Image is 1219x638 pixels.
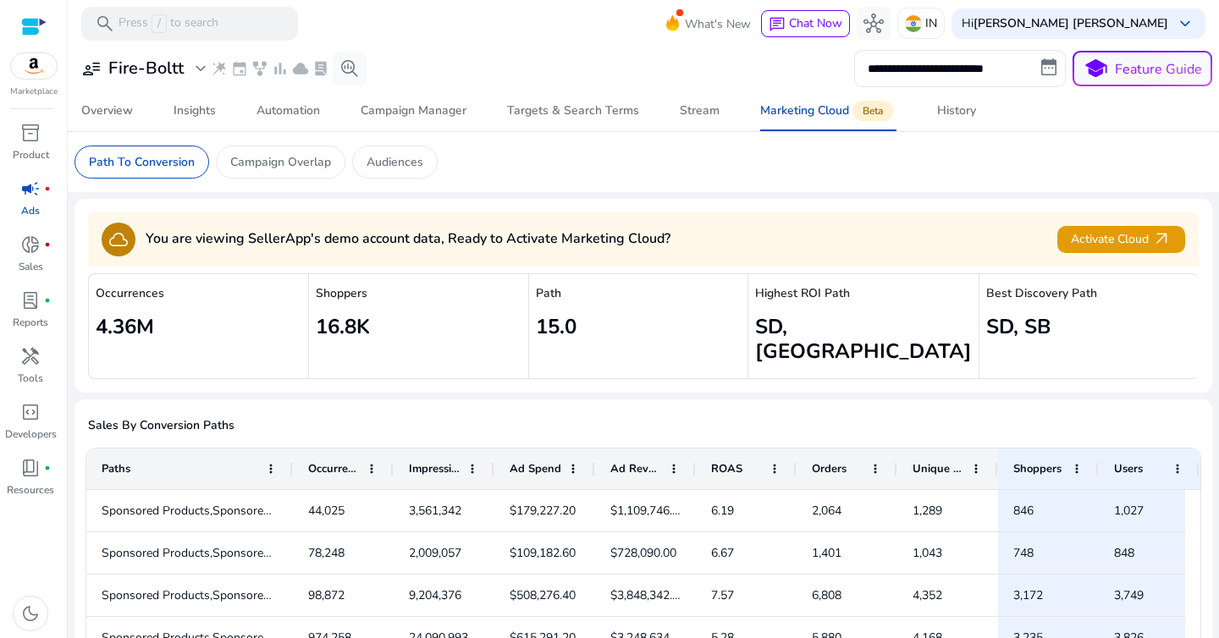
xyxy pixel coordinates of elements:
[409,587,461,603] span: 9,204,376
[20,123,41,143] span: inventory_2
[1071,229,1172,249] span: Activate Cloud
[536,287,742,301] h5: Path
[1175,14,1195,34] span: keyboard_arrow_down
[256,105,320,117] div: Automation
[610,503,686,519] span: $1,109,746.00
[308,503,345,519] span: 44,025
[755,287,972,301] h5: Highest ROI Path
[610,545,676,561] span: $728,090.00
[1084,57,1108,81] span: school
[1114,503,1144,519] span: 1,027
[95,14,115,34] span: search
[44,185,51,192] span: fiber_manual_record
[711,587,734,603] span: 7.57
[119,14,218,33] p: Press to search
[1013,503,1034,519] span: 846
[174,105,216,117] div: Insights
[510,587,576,603] span: $508,276.40
[1073,51,1212,86] button: schoolFeature Guide
[409,503,461,519] span: 3,561,342
[361,105,466,117] div: Campaign Manager
[1013,545,1034,561] span: 748
[20,234,41,255] span: donut_small
[102,587,413,603] span: Sponsored Products,Sponsored Brands,Sponsored Display
[152,14,167,33] span: /
[610,461,662,476] span: Ad Revenue
[21,203,40,218] p: Ads
[913,545,942,561] span: 1,043
[812,545,841,561] span: 1,401
[308,461,360,476] span: Occurrences
[409,461,461,476] span: Impressions
[190,58,211,79] span: expand_more
[5,426,57,442] p: Developers
[680,105,720,117] div: Stream
[312,60,329,77] span: lab_profile
[812,461,847,476] span: Orders
[102,503,412,519] span: Sponsored Products,Sponsored Display,Sponsored Brands
[937,105,976,117] div: History
[102,461,130,476] span: Paths
[1013,587,1043,603] span: 3,172
[510,503,576,519] span: $179,227.20
[13,147,49,162] p: Product
[108,58,184,79] h3: Fire-Boltt
[863,14,884,34] span: hub
[1057,226,1185,253] button: Activate Cloudarrow_outward
[11,53,57,79] img: amazon.svg
[44,241,51,248] span: fiber_manual_record
[510,461,561,476] span: Ad Spend
[292,60,309,77] span: cloud
[308,587,345,603] span: 98,872
[18,371,43,386] p: Tools
[367,153,423,171] p: Audiences
[1013,461,1062,476] span: Shoppers
[711,503,734,519] span: 6.19
[510,545,576,561] span: $109,182.60
[20,290,41,311] span: lab_profile
[231,60,248,77] span: event
[108,229,129,250] span: cloud
[102,545,312,561] span: Sponsored Products,Sponsored Display
[89,153,195,171] p: Path To Conversion
[610,587,686,603] span: $3,848,342.00
[251,60,268,77] span: family_history
[409,545,461,561] span: 2,009,057
[20,179,41,199] span: campaign
[812,587,841,603] span: 6,808
[146,231,670,247] h4: You are viewing SellerApp's demo account data, Ready to Activate Marketing Cloud?
[20,402,41,422] span: code_blocks
[20,458,41,478] span: book_4
[711,545,734,561] span: 6.67
[986,287,1192,301] h5: Best Discovery Path
[905,15,922,32] img: in.svg
[230,153,331,171] p: Campaign Overlap
[913,461,964,476] span: Unique Shoppers
[20,603,41,624] span: dark_mode
[81,58,102,79] span: user_attributes
[711,461,742,476] span: ROAS
[333,52,367,85] button: search_insights
[81,105,133,117] div: Overview
[760,104,896,118] div: Marketing Cloud
[913,503,942,519] span: 1,289
[913,587,942,603] span: 4,352
[755,315,972,364] h2: SD, [GEOGRAPHIC_DATA]
[339,58,360,79] span: search_insights
[44,465,51,471] span: fiber_manual_record
[316,287,521,301] h5: Shoppers
[507,105,639,117] div: Targets & Search Terms
[211,60,228,77] span: wand_stars
[761,10,850,37] button: chatChat Now
[1115,59,1202,80] p: Feature Guide
[88,419,1199,433] h5: Sales By Conversion Paths
[685,9,751,39] span: What's New
[96,287,301,301] h5: Occurrences
[974,15,1168,31] b: [PERSON_NAME] [PERSON_NAME]
[962,18,1168,30] p: Hi
[925,8,937,38] p: IN
[272,60,289,77] span: bar_chart
[10,85,58,98] p: Marketplace
[789,15,842,31] span: Chat Now
[857,7,891,41] button: hub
